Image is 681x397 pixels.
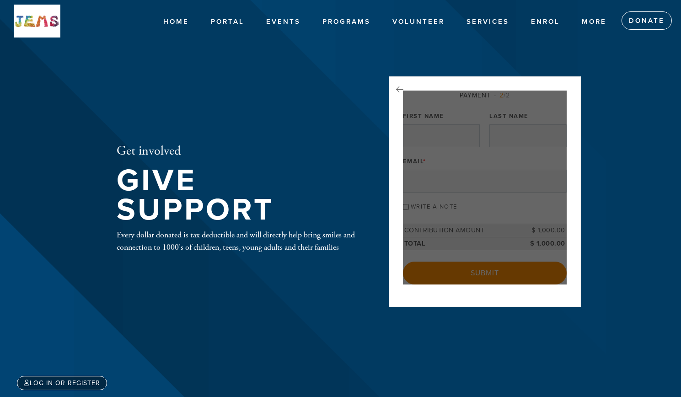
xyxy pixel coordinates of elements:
[117,144,359,159] h2: Get involved
[622,11,672,30] a: Donate
[204,13,251,31] a: Portal
[575,13,613,31] a: More
[117,166,359,225] h1: Give Support
[460,13,516,31] a: Services
[14,5,60,38] img: New%20test.jpg
[156,13,196,31] a: Home
[259,13,307,31] a: Events
[524,13,567,31] a: Enrol
[117,229,359,253] div: Every dollar donated is tax deductible and will directly help bring smiles and connection to 1000...
[17,376,107,390] a: Log in or register
[386,13,451,31] a: Volunteer
[316,13,377,31] a: Programs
